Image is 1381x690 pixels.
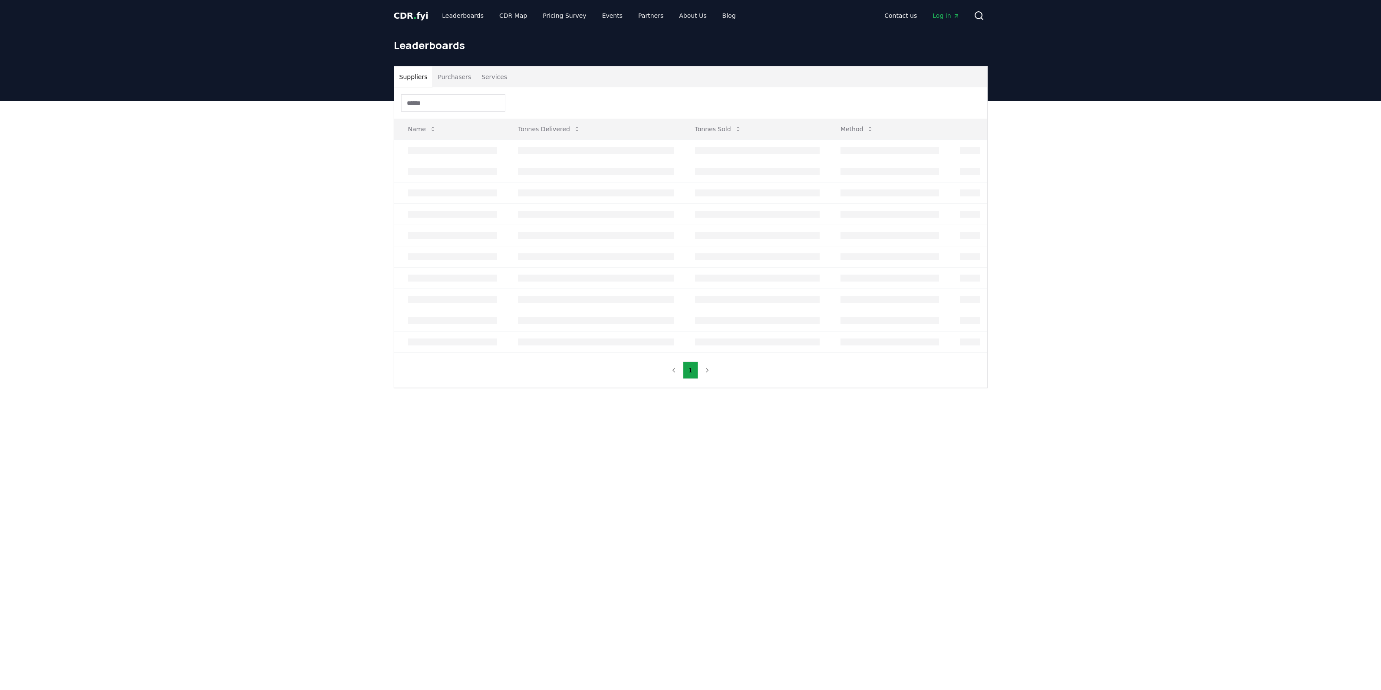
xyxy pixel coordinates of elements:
[413,10,416,21] span: .
[394,38,988,52] h1: Leaderboards
[877,8,966,23] nav: Main
[476,66,512,87] button: Services
[492,8,534,23] a: CDR Map
[926,8,966,23] a: Log in
[877,8,924,23] a: Contact us
[401,120,443,138] button: Name
[933,11,959,20] span: Log in
[511,120,587,138] button: Tonnes Delivered
[834,120,881,138] button: Method
[536,8,593,23] a: Pricing Survey
[631,8,670,23] a: Partners
[715,8,743,23] a: Blog
[688,120,748,138] button: Tonnes Sold
[394,10,428,21] span: CDR fyi
[435,8,742,23] nav: Main
[394,10,428,22] a: CDR.fyi
[435,8,491,23] a: Leaderboards
[672,8,713,23] a: About Us
[595,8,630,23] a: Events
[683,362,698,379] button: 1
[432,66,476,87] button: Purchasers
[394,66,433,87] button: Suppliers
